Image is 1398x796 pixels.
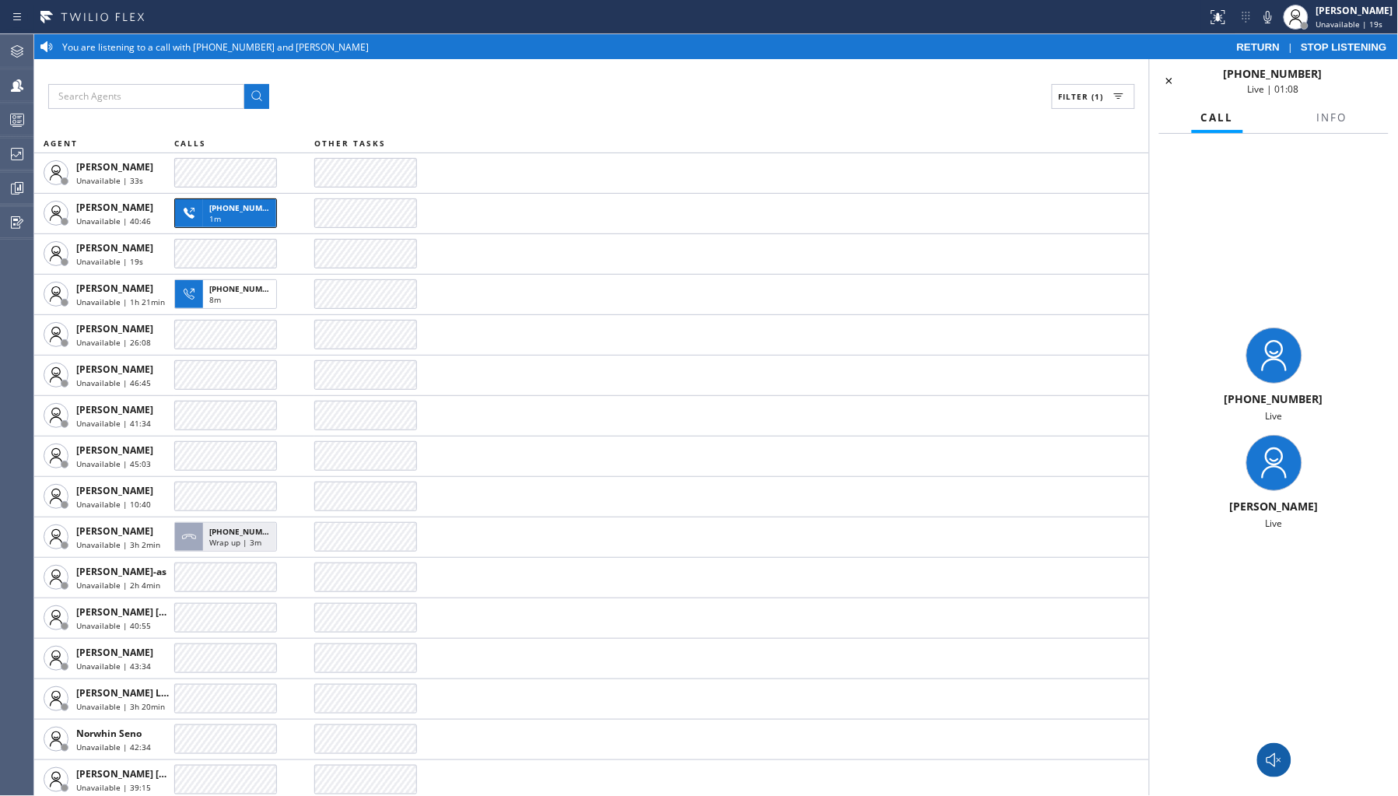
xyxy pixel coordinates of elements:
span: [PHONE_NUMBER] [1225,391,1323,406]
span: [PERSON_NAME] [76,160,153,174]
span: Info [1317,110,1347,124]
button: Filter (1) [1052,84,1135,109]
span: Unavailable | 39:15 [76,782,151,793]
input: Search Agents [48,84,244,109]
button: RETURN [1229,40,1288,54]
button: [PHONE_NUMBER]1m [174,194,282,233]
span: Unavailable | 33s [76,175,143,186]
span: [PERSON_NAME] [76,282,153,295]
span: Unavailable | 40:55 [76,620,151,631]
span: Live | 01:08 [1248,82,1299,96]
span: Norwhin Seno [76,727,142,740]
div: | [1229,40,1395,54]
span: Unavailable | 10:40 [76,499,151,510]
span: [PERSON_NAME] [76,444,153,457]
button: Call [1192,103,1243,133]
span: Call [1201,110,1234,124]
span: CALLS [174,138,206,149]
span: Unavailable | 3h 2min [76,539,160,550]
span: You are listening to a call with [PHONE_NUMBER] and [PERSON_NAME] [62,40,369,54]
span: Unavailable | 45:03 [76,458,151,469]
span: Unavailable | 41:34 [76,418,151,429]
div: [PERSON_NAME] [1316,4,1393,17]
span: [PERSON_NAME] [76,403,153,416]
span: OTHER TASKS [314,138,386,149]
span: [PERSON_NAME] [76,484,153,497]
span: Live [1266,517,1283,530]
span: Unavailable | 46:45 [76,377,151,388]
span: [PHONE_NUMBER] [209,202,280,213]
span: [PHONE_NUMBER] [209,526,280,537]
button: STOP LISTENING [1293,40,1395,54]
span: Unavailable | 42:34 [76,742,151,752]
span: Live [1266,409,1283,423]
span: AGENT [44,138,78,149]
button: [PHONE_NUMBER]8m [174,275,282,314]
span: RETURN [1237,41,1281,53]
span: Unavailable | 26:08 [76,337,151,348]
span: [PERSON_NAME] [76,241,153,254]
span: [PERSON_NAME] [PERSON_NAME] [76,767,233,780]
span: Unavailable | 3h 20min [76,701,165,712]
span: Unavailable | 43:34 [76,661,151,672]
span: STOP LISTENING [1301,41,1387,53]
span: Unavailable | 40:46 [76,216,151,226]
span: [PERSON_NAME] [76,322,153,335]
span: [PERSON_NAME] [76,201,153,214]
span: 8m [209,294,221,305]
span: [PHONE_NUMBER] [209,283,280,294]
span: 1m [209,213,221,224]
span: [PERSON_NAME] Ledelbeth [PERSON_NAME] [76,686,282,700]
span: [PERSON_NAME] [PERSON_NAME] [76,605,233,619]
button: [PHONE_NUMBER]Wrap up | 3m [174,517,282,556]
span: [PERSON_NAME] [76,646,153,659]
span: Unavailable | 19s [1316,19,1383,30]
span: [PERSON_NAME] [76,524,153,538]
span: Filter (1) [1059,91,1104,102]
span: Unavailable | 1h 21min [76,296,165,307]
span: Unavailable | 19s [76,256,143,267]
button: Mute [1257,6,1279,28]
div: [PERSON_NAME] [1156,499,1392,514]
span: Unavailable | 2h 4min [76,580,160,591]
span: [PHONE_NUMBER] [1224,66,1323,81]
span: [PERSON_NAME]-as [76,565,166,578]
span: Wrap up | 3m [209,537,261,548]
button: Info [1308,103,1357,133]
span: [PERSON_NAME] [76,363,153,376]
button: Monitor Call [1257,743,1291,777]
